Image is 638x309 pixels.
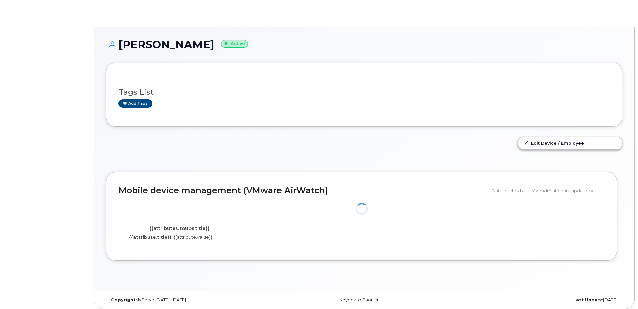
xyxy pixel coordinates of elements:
strong: Last Update [573,297,603,302]
h1: [PERSON_NAME] [106,39,622,50]
a: Edit Device / Employee [518,137,622,149]
h3: Tags List [118,88,610,96]
strong: Copyright [111,297,135,302]
label: {{attribute.title}}: [129,234,173,240]
div: Data fetched at {{ VM.mdmInfo.data.updatedAt }} [492,184,605,197]
small: Active [221,40,248,48]
a: Keyboard Shortcuts [339,297,383,302]
span: {{attribute.value}} [174,234,212,240]
h4: {{attributeGroups.title}} [124,226,235,231]
a: Add tags [118,99,152,108]
h2: Mobile device management (VMware AirWatch) [118,186,487,195]
div: [DATE] [450,297,622,303]
div: MyServe [DATE]–[DATE] [106,297,278,303]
